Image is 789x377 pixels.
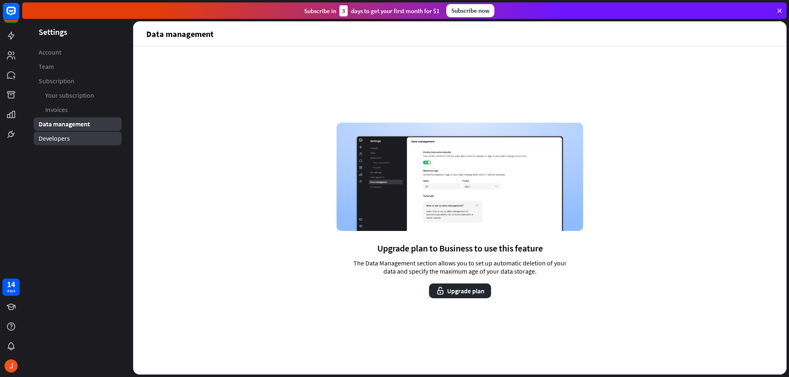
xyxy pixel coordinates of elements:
[34,60,122,73] a: Team
[45,105,68,114] span: Invoices
[34,46,122,59] a: Account
[429,283,491,298] button: Upgrade plan
[39,120,90,128] span: Data management
[377,242,543,254] span: Upgrade plan to Business to use this feature
[39,134,70,143] span: Developers
[22,26,133,37] header: Settings
[337,123,583,231] img: Data management page screenshot
[39,77,74,85] span: Subscription
[39,62,54,71] span: Team
[7,281,15,288] div: 14
[339,5,348,16] div: 3
[34,103,122,117] a: Invoices
[7,3,31,28] button: Open LiveChat chat widget
[7,288,15,294] div: days
[39,48,61,57] span: Account
[347,259,573,275] span: The Data Management section allows you to set up automatic deletion of your data and specify the ...
[304,5,440,16] div: Subscribe in days to get your first month for $1
[34,74,122,88] a: Subscription
[34,89,122,102] a: Your subscription
[34,132,122,145] a: Developers
[446,4,494,17] div: Subscribe now
[2,279,20,296] a: 14 days
[45,91,94,100] span: Your subscription
[133,21,787,46] header: Data management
